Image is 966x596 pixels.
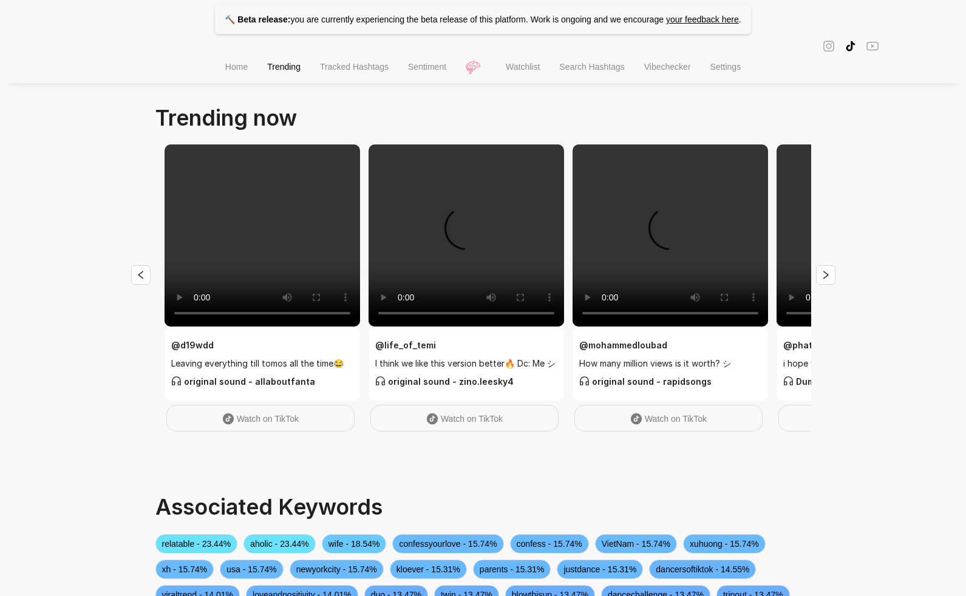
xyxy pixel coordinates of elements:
strong: original sound - zino.leesky4 [375,376,514,387]
strong: 🔨 Beta release: [225,15,290,24]
strong: original sound - allaboutfanta [171,376,315,387]
span: left [136,270,146,280]
span: confessyourlove - 15.74% [392,534,503,554]
strong: @ life_of_temi [375,340,436,350]
span: I think we like this version better🔥 Dc: Me シ [375,357,557,370]
span: customer-service [783,376,794,386]
span: Trending now [155,104,297,131]
span: dancersoftiktok - 14.55% [649,560,756,579]
span: Watch on TikTok [441,414,503,424]
span: Associated Keywords [155,493,383,520]
span: customer-service [375,376,386,386]
span: Sentiment [408,62,446,72]
span: Search Hashtags [559,62,624,72]
span: Watch on TikTok [645,414,707,424]
span: customer-service [171,376,182,386]
span: wife - 18.54% [322,534,387,554]
span: Watch on TikTok [237,414,299,424]
span: usa - 15.74% [220,560,284,579]
span: Tracked Hashtags [320,62,389,72]
a: Watch on TikTok [574,405,763,432]
span: xh - 15.74% [155,560,214,579]
span: Leaving everything till tomos all the time😂 [171,357,353,370]
span: Trending [267,62,301,72]
span: Watchlist [506,62,540,72]
span: Settings [710,62,741,72]
span: i hope you like the way i werk it. [783,357,965,370]
span: Home [225,62,248,72]
span: parents - 15.31% [473,560,551,579]
span: confess - 15.74% [510,534,589,554]
span: How many million views is it worth? シ [579,357,761,370]
span: Vibechecker [644,62,691,72]
span: instagram [823,39,835,53]
span: right [821,270,831,280]
strong: Dump Truck(Back It Up & Dump It) [783,376,941,387]
strong: original sound - rapidsongs [579,376,712,387]
strong: @ d19wdd [171,340,214,350]
p: you are currently experiencing the beta release of this platform. Work is ongoing and we encourage . [215,5,750,34]
span: xuhuong - 15.74% [683,534,766,554]
span: kloever - 15.31% [390,560,467,579]
span: relatable - 23.44% [155,534,238,554]
span: newyorkcity - 15.74% [290,560,384,579]
a: Watch on TikTok [370,405,559,432]
span: youtube [866,39,879,53]
span: justdance - 15.31% [557,560,643,579]
a: your feedback here [666,15,739,24]
strong: @ mohammedloubad [579,340,667,350]
span: VietNam - 15.74% [595,534,677,554]
a: Watch on TikTok [166,405,355,432]
span: aholic - 23.44% [243,534,316,554]
strong: @ phatboylandy [783,340,852,350]
span: customer-service [579,376,590,386]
